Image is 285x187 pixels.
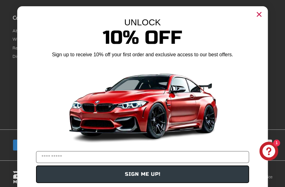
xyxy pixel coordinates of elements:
[254,9,264,19] button: Close dialog
[64,61,221,149] img: Banner showing BMW 4 Series Body kit
[124,18,161,27] span: UNLOCK
[103,26,182,49] span: 10% Off
[36,151,249,163] input: YOUR EMAIL
[36,165,249,183] button: SIGN ME UP!
[257,142,280,162] inbox-online-store-chat: Shopify online store chat
[52,52,233,57] span: Sign up to receive 10% off your first order and exclusive access to our best offers.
